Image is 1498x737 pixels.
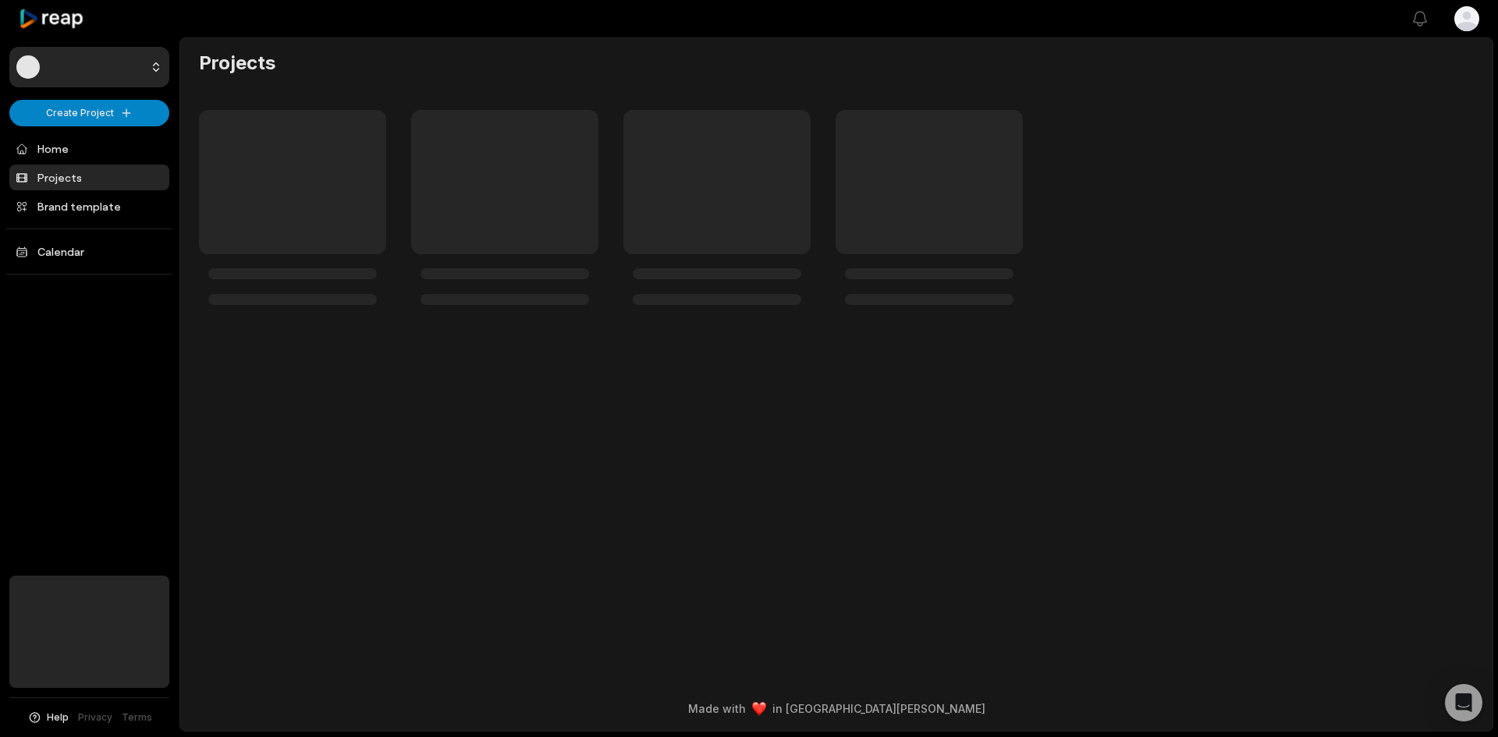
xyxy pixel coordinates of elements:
[752,702,766,716] img: heart emoji
[9,193,169,219] a: Brand template
[1445,684,1482,721] div: Open Intercom Messenger
[199,51,275,76] h2: Projects
[9,100,169,126] button: Create Project
[47,710,69,725] span: Help
[27,710,69,725] button: Help
[78,710,112,725] a: Privacy
[9,239,169,264] a: Calendar
[9,165,169,190] a: Projects
[122,710,152,725] a: Terms
[9,136,169,161] a: Home
[194,700,1478,717] div: Made with in [GEOGRAPHIC_DATA][PERSON_NAME]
